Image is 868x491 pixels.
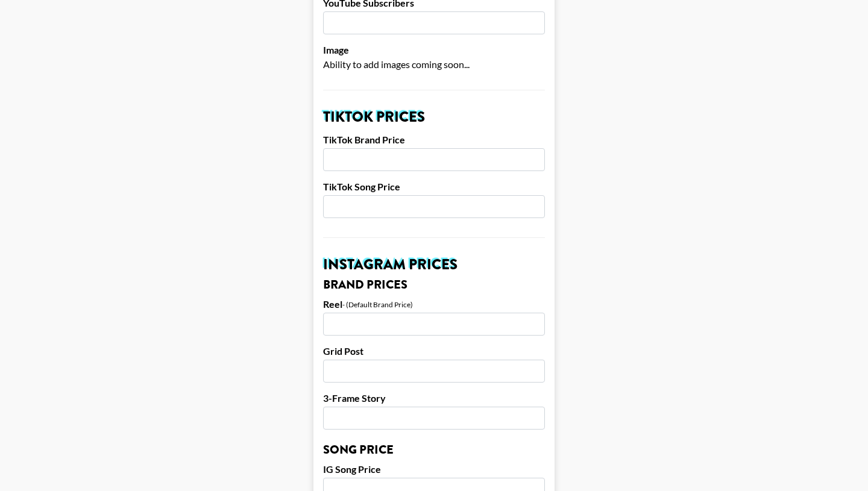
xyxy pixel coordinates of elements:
[323,58,470,70] span: Ability to add images coming soon...
[323,44,545,56] label: Image
[323,110,545,124] h2: TikTok Prices
[323,392,545,404] label: 3-Frame Story
[323,345,545,357] label: Grid Post
[323,279,545,291] h3: Brand Prices
[323,181,545,193] label: TikTok Song Price
[342,300,413,309] div: - (Default Brand Price)
[323,134,545,146] label: TikTok Brand Price
[323,463,545,475] label: IG Song Price
[323,298,342,310] label: Reel
[323,257,545,272] h2: Instagram Prices
[323,444,545,456] h3: Song Price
